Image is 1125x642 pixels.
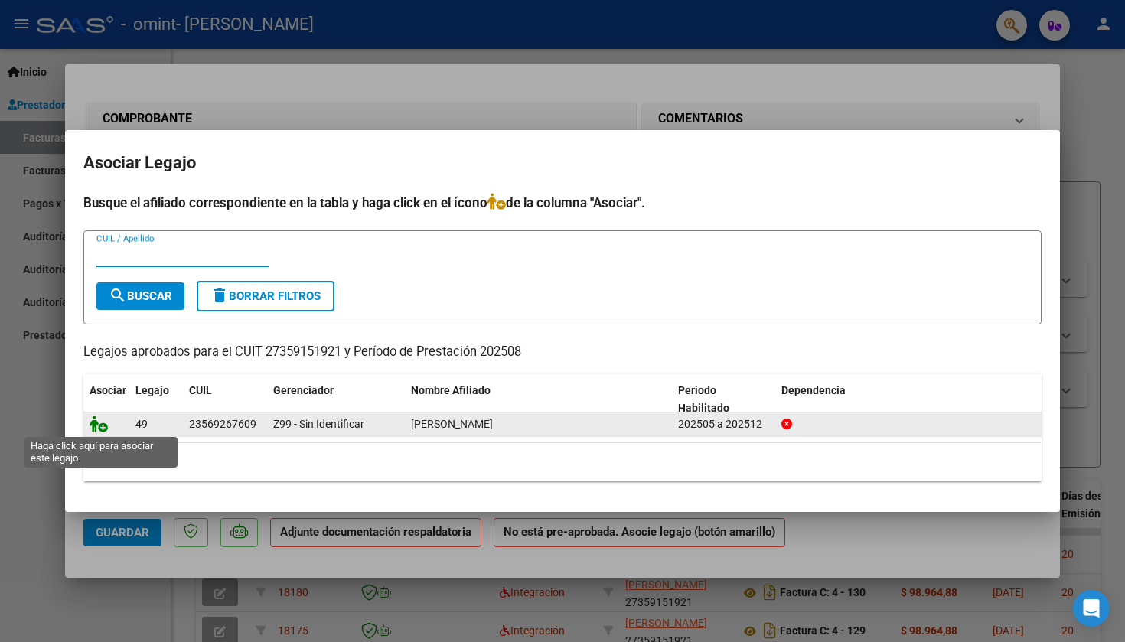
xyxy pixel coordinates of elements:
[83,343,1042,362] p: Legajos aprobados para el CUIT 27359151921 y Período de Prestación 202508
[210,289,321,303] span: Borrar Filtros
[672,374,775,425] datatable-header-cell: Periodo Habilitado
[135,384,169,396] span: Legajo
[405,374,672,425] datatable-header-cell: Nombre Afiliado
[183,374,267,425] datatable-header-cell: CUIL
[411,418,493,430] span: BARONE CHIAPPERO TOMAS
[109,289,172,303] span: Buscar
[129,374,183,425] datatable-header-cell: Legajo
[83,148,1042,178] h2: Asociar Legajo
[90,384,126,396] span: Asociar
[83,193,1042,213] h4: Busque el afiliado correspondiente en la tabla y haga click en el ícono de la columna "Asociar".
[1073,590,1110,627] div: Open Intercom Messenger
[678,416,769,433] div: 202505 a 202512
[273,418,364,430] span: Z99 - Sin Identificar
[83,374,129,425] datatable-header-cell: Asociar
[210,286,229,305] mat-icon: delete
[781,384,846,396] span: Dependencia
[189,384,212,396] span: CUIL
[135,418,148,430] span: 49
[775,374,1042,425] datatable-header-cell: Dependencia
[678,384,729,414] span: Periodo Habilitado
[96,282,184,310] button: Buscar
[109,286,127,305] mat-icon: search
[267,374,405,425] datatable-header-cell: Gerenciador
[273,384,334,396] span: Gerenciador
[197,281,334,311] button: Borrar Filtros
[189,416,256,433] div: 23569267609
[411,384,491,396] span: Nombre Afiliado
[83,443,1042,481] div: 1 registros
